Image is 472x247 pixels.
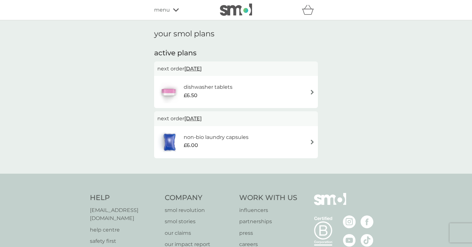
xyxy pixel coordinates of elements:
[90,226,158,234] a: help centre
[165,229,233,237] a: our claims
[361,215,373,228] img: visit the smol Facebook page
[184,83,232,91] h6: dishwasher tablets
[184,91,197,100] span: £6.50
[165,217,233,226] a: smol stories
[184,62,202,75] span: [DATE]
[310,90,315,95] img: arrow right
[310,140,315,144] img: arrow right
[154,48,318,58] h2: active plans
[184,141,198,150] span: £6.00
[165,206,233,215] a: smol revolution
[165,193,233,203] h4: Company
[239,193,297,203] h4: Work With Us
[157,114,315,123] p: next order
[184,133,249,142] h6: non-bio laundry capsules
[239,217,297,226] a: partnerships
[154,29,318,39] h1: your smol plans
[157,131,182,153] img: non-bio laundry capsules
[90,237,158,245] a: safety first
[239,229,297,237] a: press
[220,4,252,16] img: smol
[154,6,170,14] span: menu
[239,206,297,215] a: influencers
[343,215,356,228] img: visit the smol Instagram page
[361,234,373,247] img: visit the smol Tiktok page
[157,81,180,103] img: dishwasher tablets
[157,65,315,73] p: next order
[314,193,346,215] img: smol
[302,4,318,16] div: basket
[90,206,158,223] a: [EMAIL_ADDRESS][DOMAIN_NAME]
[90,193,158,203] h4: Help
[184,112,202,125] span: [DATE]
[343,234,356,247] img: visit the smol Youtube page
